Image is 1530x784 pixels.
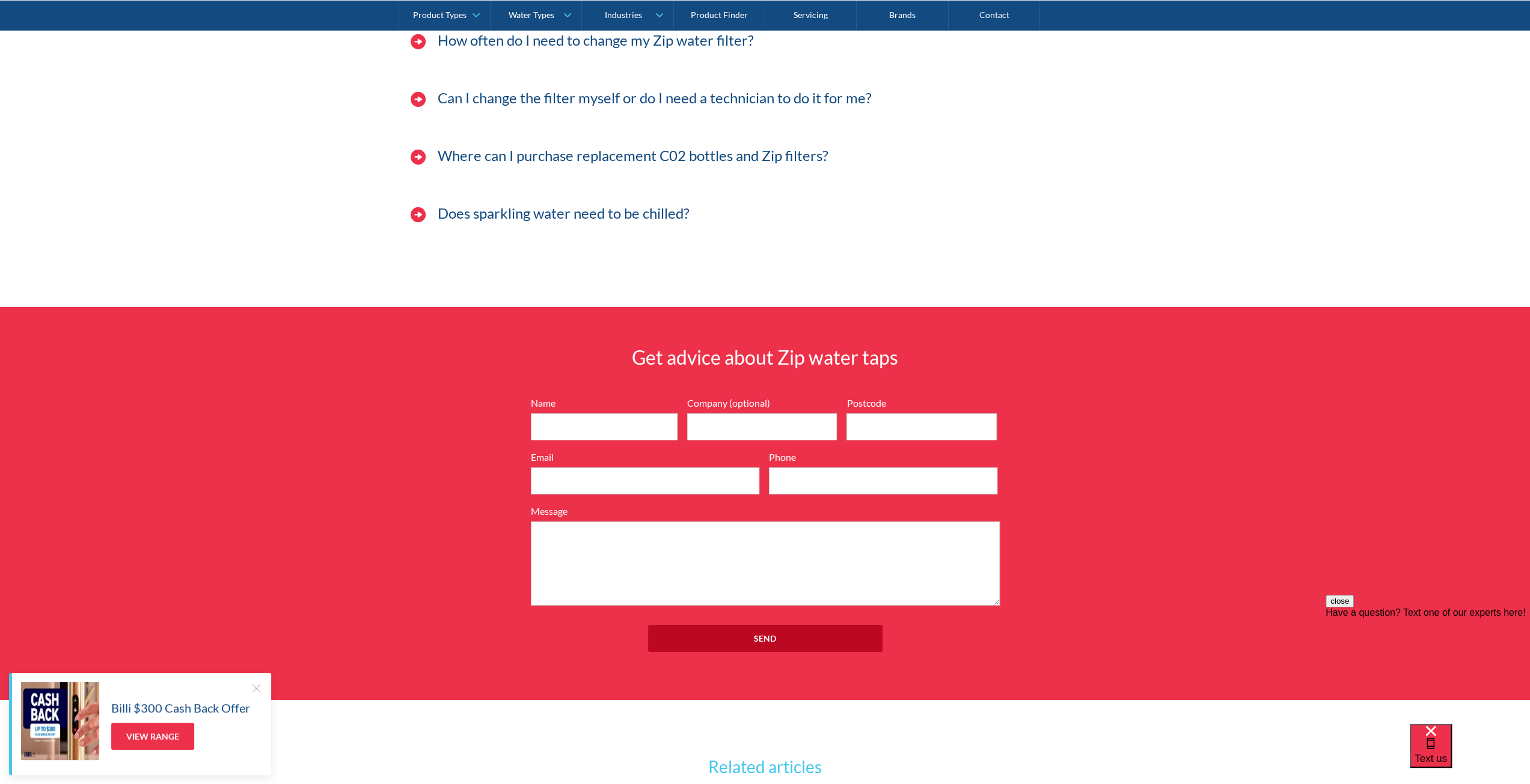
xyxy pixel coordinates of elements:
[438,205,690,222] h3: Does sparkling water need to be chilled?
[438,90,872,107] h3: Can I change the filter myself or do I need a technician to do it for me?
[769,450,997,464] label: Phone
[1410,724,1530,784] iframe: podium webchat widget bubble
[531,504,1000,518] label: Message
[531,450,759,464] label: Email
[846,396,997,410] label: Postcode
[648,625,883,652] input: Send
[438,147,828,165] h3: Where can I purchase replacement C02 bottles and Zip filters?
[111,699,250,717] h5: Billi $300 Cash Back Offer
[413,10,467,20] div: Product Types
[111,723,194,750] a: View Range
[687,396,837,410] label: Company (optional)
[531,396,678,410] label: Name
[21,682,99,760] img: Billi $300 Cash Back Offer
[591,343,940,372] h2: Get advice about Zip water taps
[525,396,1006,664] form: Full Width Form
[438,32,754,49] h3: How often do I need to change my Zip water filter?
[604,10,641,20] div: Industries
[1326,595,1530,739] iframe: podium webchat widget prompt
[509,10,554,20] div: Water Types
[591,754,940,779] h3: Related articles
